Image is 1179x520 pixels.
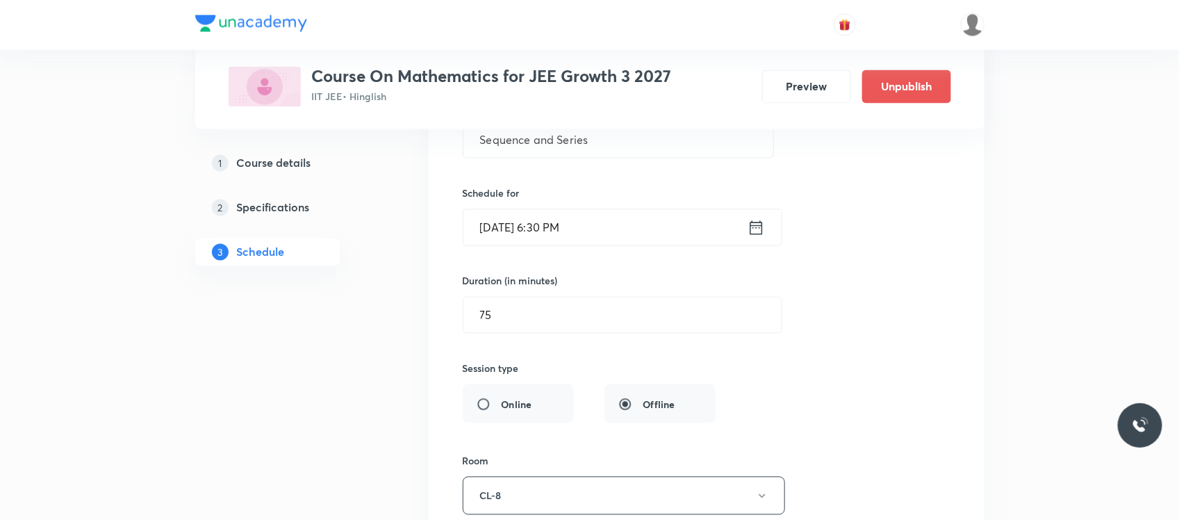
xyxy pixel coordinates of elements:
a: Company Logo [195,15,307,35]
button: Preview [762,70,851,104]
h6: Schedule for [463,186,775,201]
h6: Room [463,454,489,469]
h3: Course On Mathematics for JEE Growth 3 2027 [312,67,672,87]
a: 2Specifications [195,194,384,222]
h6: Duration (in minutes) [463,274,558,289]
input: A great title is short, clear and descriptive [463,122,774,158]
button: Unpublish [862,70,951,104]
p: 2 [212,200,229,216]
h6: Session type [463,361,519,376]
img: 757295DB-2CF0-4092-97D0-D1809035E64C_plus.png [229,67,301,107]
h5: Schedule [237,244,285,261]
img: Dipti [961,13,984,37]
input: 75 [463,298,782,333]
button: CL-8 [463,477,785,515]
img: avatar [839,19,851,31]
a: 1Course details [195,149,384,177]
button: avatar [834,14,856,36]
h5: Specifications [237,200,310,216]
p: 1 [212,155,229,172]
p: IIT JEE • Hinglish [312,90,672,104]
p: 3 [212,244,229,261]
img: Company Logo [195,15,307,32]
img: ttu [1132,417,1148,434]
h5: Course details [237,155,311,172]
